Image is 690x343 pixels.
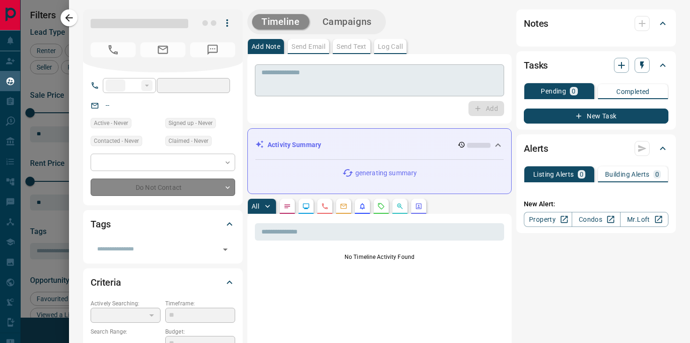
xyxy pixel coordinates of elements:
p: All [252,203,259,210]
div: Activity Summary [255,136,504,154]
button: New Task [524,109,668,124]
div: Tasks [524,54,668,77]
a: Property [524,212,572,227]
p: New Alert: [524,199,668,209]
svg: Calls [321,203,329,210]
div: Tags [91,213,235,235]
p: 0 [580,171,583,178]
span: Contacted - Never [94,136,139,146]
a: Condos [572,212,620,227]
h2: Tasks [524,58,548,73]
p: Actively Searching: [91,299,161,308]
p: Listing Alerts [533,171,574,178]
p: 0 [572,88,575,94]
p: Activity Summary [268,140,321,150]
p: Search Range: [91,327,161,336]
svg: Notes [284,203,291,210]
p: generating summary [355,168,417,178]
h2: Criteria [91,275,121,290]
span: Active - Never [94,118,128,128]
span: No Number [91,42,136,57]
p: Timeframe: [165,299,235,308]
svg: Agent Actions [415,203,422,210]
span: No Number [190,42,235,57]
svg: Requests [377,203,385,210]
a: Mr.Loft [620,212,668,227]
div: Criteria [91,271,235,294]
p: 0 [655,171,659,178]
span: No Email [140,42,185,57]
span: Signed up - Never [169,118,213,128]
div: Notes [524,12,668,35]
svg: Opportunities [396,203,404,210]
div: Do Not Contact [91,179,235,196]
p: No Timeline Activity Found [255,253,504,261]
h2: Tags [91,217,110,232]
p: Budget: [165,327,235,336]
div: Alerts [524,137,668,160]
button: Timeline [252,14,309,30]
a: -- [106,101,109,109]
h2: Alerts [524,141,548,156]
p: Building Alerts [605,171,650,178]
svg: Listing Alerts [359,203,366,210]
p: Add Note [252,43,280,50]
svg: Emails [340,203,347,210]
h2: Notes [524,16,548,31]
svg: Lead Browsing Activity [302,203,310,210]
button: Open [219,243,232,256]
p: Completed [616,88,650,95]
button: Campaigns [313,14,381,30]
span: Claimed - Never [169,136,208,146]
p: Pending [541,88,566,94]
